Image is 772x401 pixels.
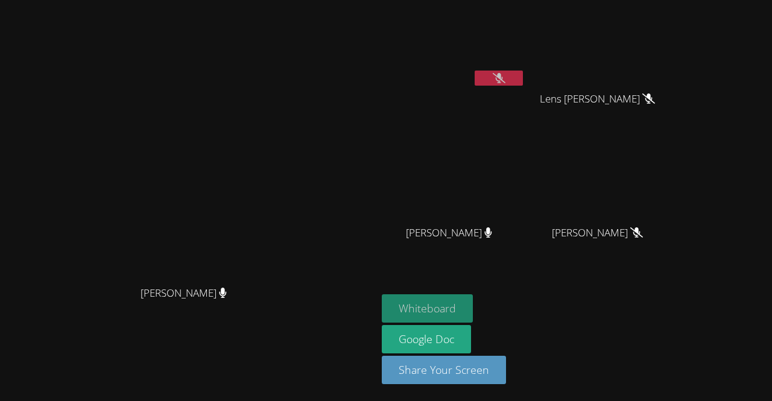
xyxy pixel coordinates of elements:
[382,325,471,353] a: Google Doc
[382,356,506,384] button: Share Your Screen
[141,285,227,302] span: [PERSON_NAME]
[552,224,643,242] span: [PERSON_NAME]
[406,224,492,242] span: [PERSON_NAME]
[382,294,473,323] button: Whiteboard
[540,90,655,108] span: Lens [PERSON_NAME]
